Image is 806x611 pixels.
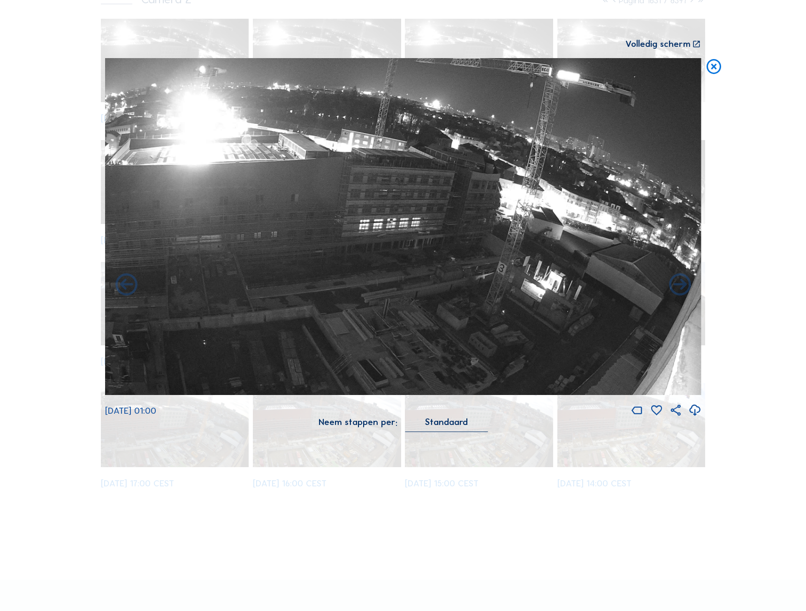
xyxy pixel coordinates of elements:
[425,418,468,426] div: Standaard
[625,40,691,49] div: Volledig scherm
[319,418,397,427] div: Neem stappen per:
[105,58,701,395] img: Image
[667,272,693,299] i: Back
[405,418,487,432] div: Standaard
[113,272,140,299] i: Forward
[105,405,156,416] span: [DATE] 01:00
